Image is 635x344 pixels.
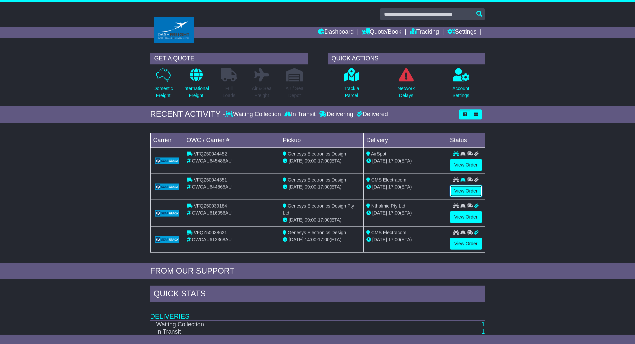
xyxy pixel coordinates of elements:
div: Quick Stats [150,286,485,304]
div: (ETA) [366,184,444,191]
div: Waiting Collection [225,111,282,118]
div: - (ETA) [283,236,361,243]
div: Delivering [317,111,355,118]
span: CMS Electracom [371,177,406,183]
p: Domestic Freight [153,85,173,99]
span: OWCAU616056AU [192,210,232,216]
a: View Order [450,185,482,197]
span: Nthalmic Pty Ltd [371,203,405,209]
span: 17:00 [318,184,330,190]
span: [DATE] [289,158,303,163]
span: Genesys Electronics Design [288,151,346,156]
span: CMS Electracom [371,230,406,235]
div: FROM OUR SUPPORT [150,266,485,276]
span: OWCAU645486AU [192,158,232,163]
td: Pickup [280,133,364,147]
a: View Order [450,211,482,223]
a: Tracking [410,27,439,38]
a: Track aParcel [343,68,359,103]
a: View Order [450,159,482,171]
a: Dashboard [318,27,354,38]
a: View Order [450,238,482,250]
a: Settings [447,27,477,38]
span: [DATE] [289,237,303,242]
div: - (ETA) [283,157,361,164]
span: 09:00 [305,158,316,163]
div: In Transit [283,111,317,118]
div: RECENT ACTIVITY - [150,109,226,119]
td: Deliveries [150,304,485,321]
span: [DATE] [289,184,303,190]
p: Air & Sea Freight [252,85,272,99]
span: [DATE] [372,210,387,216]
a: Quote/Book [362,27,401,38]
a: DomesticFreight [153,68,173,103]
span: OWCAU644865AU [192,184,232,190]
span: Genesys Electronics Design Pty Ltd [283,203,354,216]
td: Waiting Collection [150,321,423,328]
span: [DATE] [372,158,387,163]
p: Account Settings [452,85,469,99]
p: Full Loads [221,85,237,99]
img: GetCarrierServiceLogo [155,236,180,243]
span: VFQZ50038621 [194,230,227,235]
span: 17:00 [318,217,330,223]
span: 17:00 [318,158,330,163]
a: AccountSettings [452,68,470,103]
span: 17:00 [318,237,330,242]
td: Delivery [363,133,447,147]
div: (ETA) [366,236,444,243]
div: QUICK ACTIONS [328,53,485,64]
span: AirSpot [371,151,386,156]
span: [DATE] [372,184,387,190]
span: VFQZ50044351 [194,177,227,183]
a: InternationalFreight [183,68,209,103]
td: In Transit [150,328,423,336]
p: Track a Parcel [344,85,359,99]
span: 17:00 [388,237,400,242]
img: GetCarrierServiceLogo [155,210,180,217]
span: VFQZ50044452 [194,151,227,156]
td: Status [447,133,485,147]
div: - (ETA) [283,184,361,191]
td: OWC / Carrier # [184,133,280,147]
div: (ETA) [366,210,444,217]
a: NetworkDelays [397,68,415,103]
span: 14:00 [305,237,316,242]
p: Network Delays [398,85,415,99]
p: International Freight [183,85,209,99]
span: 17:00 [388,210,400,216]
span: [DATE] [289,217,303,223]
span: OWCAU613368AU [192,237,232,242]
div: - (ETA) [283,217,361,224]
div: Delivered [355,111,388,118]
div: GET A QUOTE [150,53,308,64]
a: 1 [481,328,485,335]
img: GetCarrierServiceLogo [155,157,180,164]
a: 1 [481,321,485,328]
span: 09:00 [305,217,316,223]
span: VFQZ50039184 [194,203,227,209]
span: Genesys Electronics Design [288,177,346,183]
span: Genesys Electronics Design [288,230,346,235]
img: GetCarrierServiceLogo [155,184,180,190]
td: Carrier [150,133,184,147]
span: 17:00 [388,158,400,163]
span: [DATE] [372,237,387,242]
div: (ETA) [366,157,444,164]
span: 09:00 [305,184,316,190]
span: 17:00 [388,184,400,190]
p: Air / Sea Depot [286,85,304,99]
